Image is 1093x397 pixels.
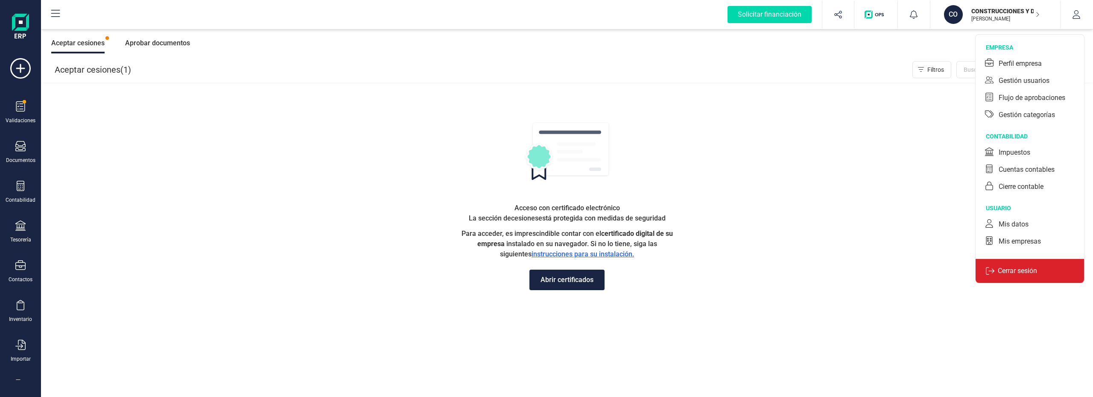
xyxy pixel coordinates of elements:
[6,157,35,164] div: Documentos
[12,14,29,41] img: Logo Finanedi
[927,65,944,74] span: Filtros
[125,33,190,53] div: Aprobar documentos
[469,213,666,223] span: La sección de cesiones está protegida con medidas de seguridad
[9,316,32,323] div: Inventario
[123,64,128,76] span: 1
[986,204,1084,212] div: usuario
[55,64,131,76] div: Aceptar cesiones ( )
[514,203,620,213] span: Acceso con certificado electrónico
[9,276,32,283] div: Contactos
[6,117,35,124] div: Validaciones
[10,236,31,243] div: Tesorería
[999,236,1041,247] div: Mis empresas
[51,33,105,53] div: Aceptar cesiones
[11,356,31,362] div: Importar
[529,270,605,290] button: Abrir certificados
[999,59,1042,69] div: Perfil empresa
[728,6,812,23] div: Solicitar financiación
[460,229,674,259] span: Para acceder, es imprescindible contar con el instalado en su navegador. Si no lo tiene, siga las...
[999,147,1030,158] div: Impuestos
[912,61,951,78] button: Filtros
[971,15,1040,22] p: [PERSON_NAME]
[999,182,1043,192] div: Cierre contable
[717,1,822,28] button: Solicitar financiación
[999,165,1055,175] div: Cuentas contables
[6,197,35,203] div: Contabilidad
[532,250,634,258] a: instrucciones para su instalación.
[941,1,1050,28] button: COCONSTRUCCIONES Y DECORACION HIJOS DE [PERSON_NAME] SL[PERSON_NAME]
[865,10,887,19] img: Logo de OPS
[524,122,610,180] img: autorizacion logo
[994,266,1040,276] p: Cerrar sesión
[999,110,1055,120] div: Gestión categorías
[999,76,1049,86] div: Gestión usuarios
[999,93,1065,103] div: Flujo de aprobaciones
[986,43,1084,52] div: empresa
[859,1,892,28] button: Logo de OPS
[944,5,963,24] div: CO
[956,61,1079,78] input: Buscar
[986,132,1084,141] div: contabilidad
[999,219,1029,229] div: Mis datos
[971,7,1040,15] p: CONSTRUCCIONES Y DECORACION HIJOS DE [PERSON_NAME] SL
